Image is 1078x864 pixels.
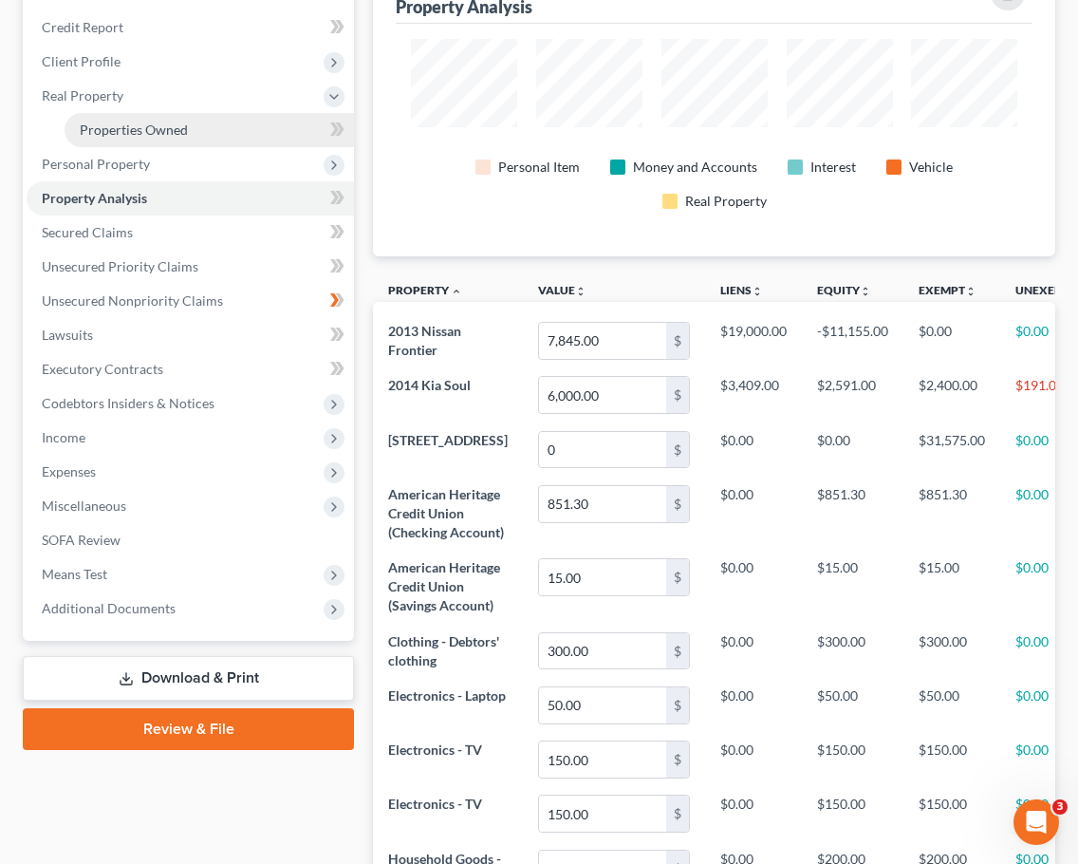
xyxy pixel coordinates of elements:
[42,463,96,479] span: Expenses
[539,687,666,723] input: 0.00
[575,286,586,297] i: unfold_more
[802,551,903,624] td: $15.00
[802,624,903,678] td: $300.00
[42,566,107,582] span: Means Test
[752,286,763,297] i: unfold_more
[539,796,666,832] input: 0.00
[705,423,802,477] td: $0.00
[705,368,802,423] td: $3,409.00
[903,787,1000,841] td: $150.00
[539,633,666,669] input: 0.00
[903,551,1000,624] td: $15.00
[802,787,903,841] td: $150.00
[685,192,767,211] div: Real Property
[666,377,689,413] div: $
[802,423,903,477] td: $0.00
[498,158,580,177] div: Personal Item
[23,656,354,701] a: Download & Print
[705,477,802,550] td: $0.00
[705,551,802,624] td: $0.00
[1052,799,1068,815] span: 3
[919,283,976,297] a: Exemptunfold_more
[42,532,121,548] span: SOFA Review
[903,678,1000,732] td: $50.00
[65,113,354,147] a: Properties Owned
[633,158,757,177] div: Money and Accounts
[666,633,689,669] div: $
[42,429,85,445] span: Income
[42,87,123,103] span: Real Property
[903,624,1000,678] td: $300.00
[42,327,93,343] span: Lawsuits
[42,361,163,377] span: Executory Contracts
[705,787,802,841] td: $0.00
[666,323,689,359] div: $
[27,352,354,386] a: Executory Contracts
[666,432,689,468] div: $
[802,733,903,787] td: $150.00
[388,687,506,704] span: Electronics - Laptop
[539,742,666,778] input: 0.00
[802,313,903,367] td: -$11,155.00
[720,283,763,297] a: Liensunfold_more
[80,122,188,138] span: Properties Owned
[903,477,1000,550] td: $851.30
[27,10,354,45] a: Credit Report
[909,158,953,177] div: Vehicle
[42,156,150,172] span: Personal Property
[388,323,461,358] span: 2013 Nissan Frontier
[388,283,462,297] a: Property expand_less
[27,523,354,557] a: SOFA Review
[666,796,689,832] div: $
[451,286,462,297] i: expand_less
[802,477,903,550] td: $851.30
[42,53,121,69] span: Client Profile
[965,286,976,297] i: unfold_more
[27,284,354,318] a: Unsecured Nonpriority Claims
[538,283,586,297] a: Valueunfold_more
[539,486,666,522] input: 0.00
[666,687,689,723] div: $
[388,796,482,812] span: Electronics - TV
[802,368,903,423] td: $2,591.00
[42,395,214,411] span: Codebtors Insiders & Notices
[42,292,223,309] span: Unsecured Nonpriority Claims
[388,742,482,758] span: Electronics - TV
[388,559,500,613] span: American Heritage Credit Union (Savings Account)
[539,323,666,359] input: 0.00
[27,250,354,284] a: Unsecured Priority Claims
[705,733,802,787] td: $0.00
[666,742,689,778] div: $
[42,498,126,514] span: Miscellaneous
[388,377,471,393] span: 2014 Kia Soul
[539,432,666,468] input: 0.00
[539,377,666,413] input: 0.00
[42,600,176,616] span: Additional Documents
[705,678,802,732] td: $0.00
[903,313,1000,367] td: $0.00
[903,423,1000,477] td: $31,575.00
[42,190,147,206] span: Property Analysis
[27,216,354,250] a: Secured Claims
[903,368,1000,423] td: $2,400.00
[860,286,871,297] i: unfold_more
[666,486,689,522] div: $
[666,559,689,595] div: $
[1013,799,1059,845] iframe: Intercom live chat
[388,432,508,448] span: [STREET_ADDRESS]
[42,258,198,274] span: Unsecured Priority Claims
[27,318,354,352] a: Lawsuits
[802,678,903,732] td: $50.00
[705,624,802,678] td: $0.00
[23,708,354,750] a: Review & File
[705,313,802,367] td: $19,000.00
[27,181,354,216] a: Property Analysis
[817,283,871,297] a: Equityunfold_more
[388,486,504,540] span: American Heritage Credit Union (Checking Account)
[539,559,666,595] input: 0.00
[42,224,133,240] span: Secured Claims
[42,19,123,35] span: Credit Report
[810,158,856,177] div: Interest
[388,633,499,668] span: Clothing - Debtors' clothing
[903,733,1000,787] td: $150.00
